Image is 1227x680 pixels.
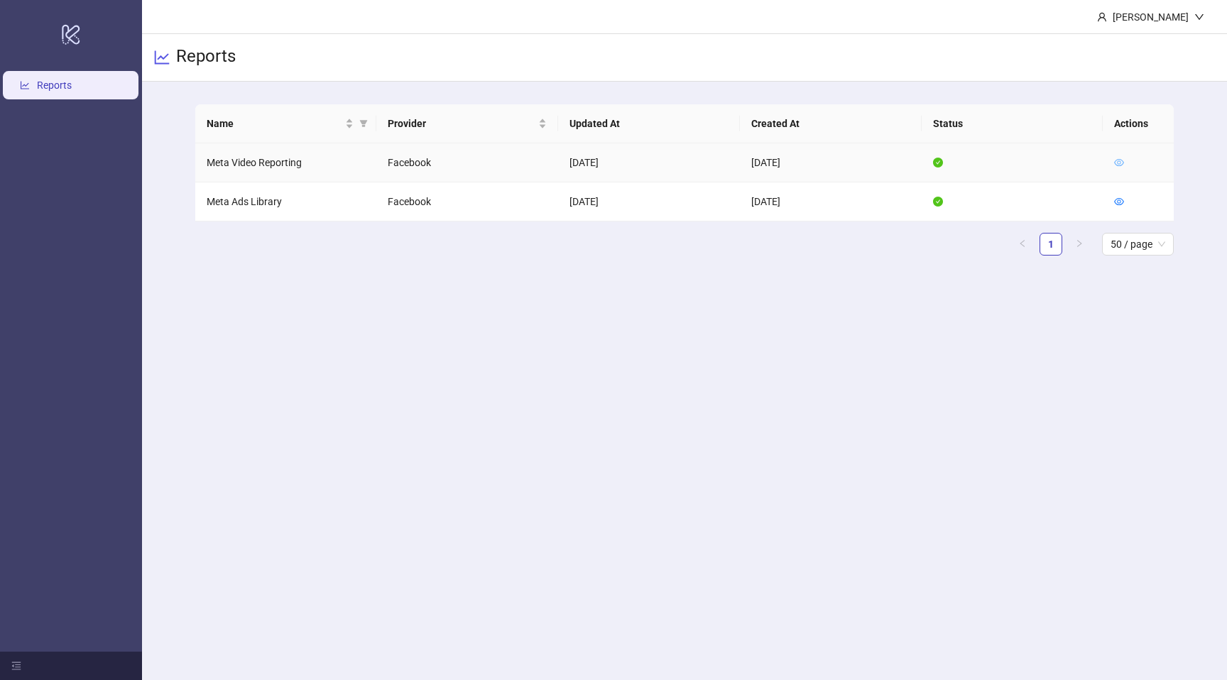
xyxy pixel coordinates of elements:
span: menu-fold [11,661,21,671]
td: Facebook [376,182,558,221]
span: Provider [388,116,535,131]
th: Provider [376,104,558,143]
th: Actions [1103,104,1174,143]
th: Updated At [558,104,740,143]
span: right [1075,239,1084,248]
span: left [1018,239,1027,248]
li: Previous Page [1011,233,1034,256]
span: check-circle [933,158,943,168]
td: [DATE] [740,143,922,182]
span: Name [207,116,343,131]
span: eye [1114,197,1124,207]
button: right [1068,233,1091,256]
span: user [1097,12,1107,22]
a: eye [1114,196,1124,207]
td: [DATE] [740,182,922,221]
h3: Reports [176,45,236,70]
span: filter [359,119,368,128]
th: Created At [740,104,922,143]
span: eye [1114,158,1124,168]
td: Meta Ads Library [195,182,377,221]
a: eye [1114,157,1124,168]
span: line-chart [153,49,170,66]
span: down [1194,12,1204,22]
td: Meta Video Reporting [195,143,377,182]
div: Page Size [1102,233,1174,256]
th: Name [195,104,377,143]
li: Next Page [1068,233,1091,256]
span: check-circle [933,197,943,207]
button: left [1011,233,1034,256]
span: filter [356,113,371,134]
a: Reports [37,79,72,91]
div: [PERSON_NAME] [1107,9,1194,25]
td: Facebook [376,143,558,182]
li: 1 [1040,233,1062,256]
a: 1 [1040,234,1062,255]
span: 50 / page [1111,234,1165,255]
th: Status [922,104,1103,143]
td: [DATE] [558,182,740,221]
td: [DATE] [558,143,740,182]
